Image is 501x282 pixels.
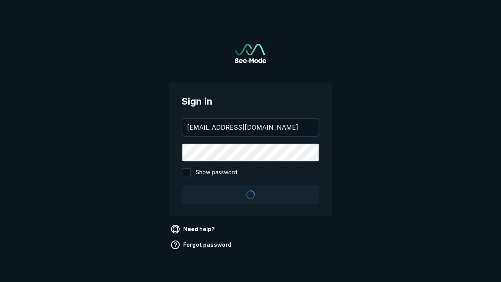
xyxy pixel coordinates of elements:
img: See-Mode Logo [235,44,266,63]
a: Forgot password [169,239,234,251]
span: Sign in [182,94,319,108]
a: Go to sign in [235,44,266,63]
span: Show password [196,168,237,177]
a: Need help? [169,223,218,235]
input: your@email.com [182,119,319,136]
